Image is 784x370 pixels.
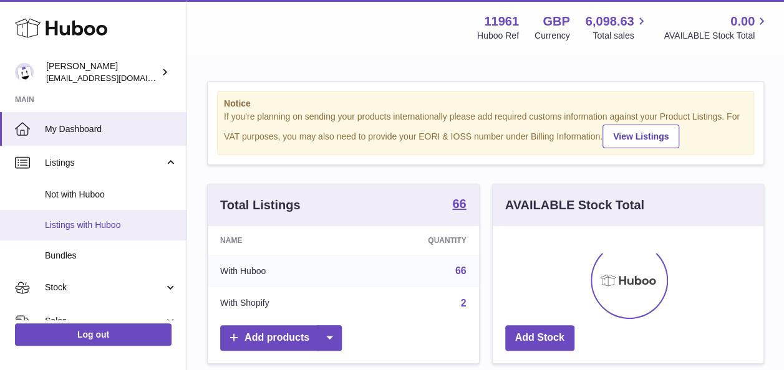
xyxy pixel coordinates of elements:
[208,255,354,287] td: With Huboo
[45,250,177,262] span: Bundles
[535,30,570,42] div: Currency
[543,13,569,30] strong: GBP
[505,197,644,214] h3: AVAILABLE Stock Total
[220,325,342,351] a: Add products
[484,13,519,30] strong: 11961
[603,125,679,148] a: View Listings
[354,226,478,255] th: Quantity
[664,13,769,42] a: 0.00 AVAILABLE Stock Total
[730,13,755,30] span: 0.00
[45,315,164,327] span: Sales
[452,197,466,212] a: 66
[15,323,172,346] a: Log out
[452,197,466,210] strong: 66
[45,157,164,169] span: Listings
[208,287,354,320] td: With Shopify
[45,282,164,293] span: Stock
[224,98,747,110] strong: Notice
[45,219,177,231] span: Listings with Huboo
[45,123,177,135] span: My Dashboard
[664,30,769,42] span: AVAILABLE Stock Total
[455,265,467,276] a: 66
[208,226,354,255] th: Name
[477,30,519,42] div: Huboo Ref
[593,30,648,42] span: Total sales
[46,60,158,84] div: [PERSON_NAME]
[586,13,649,42] a: 6,098.63 Total sales
[505,325,574,351] a: Add Stock
[224,111,747,148] div: If you're planning on sending your products internationally please add required customs informati...
[586,13,634,30] span: 6,098.63
[220,197,301,214] h3: Total Listings
[461,298,467,308] a: 2
[45,189,177,201] span: Not with Huboo
[15,63,34,82] img: internalAdmin-11961@internal.huboo.com
[46,73,183,83] span: [EMAIL_ADDRESS][DOMAIN_NAME]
